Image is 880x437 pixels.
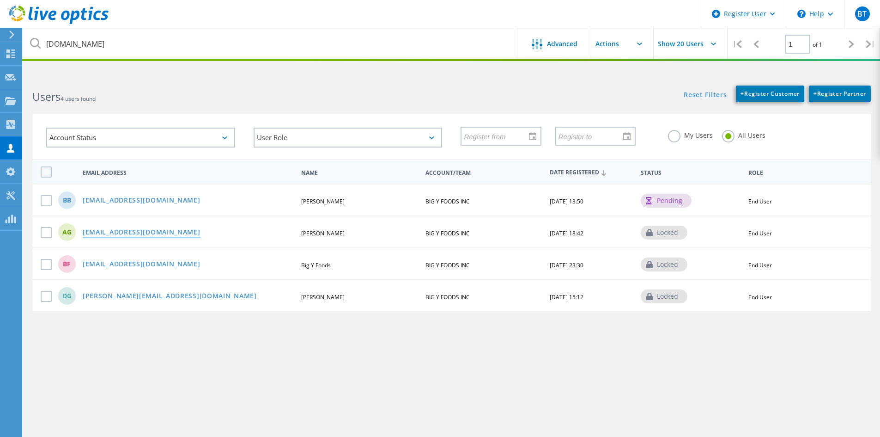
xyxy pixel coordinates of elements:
[254,128,443,148] div: User Role
[684,92,727,99] a: Reset Filters
[301,261,331,269] span: Big Y Foods
[748,293,772,301] span: End User
[748,170,856,176] span: Role
[550,261,583,269] span: [DATE] 23:30
[547,41,577,47] span: Advanced
[813,41,822,49] span: of 1
[425,170,542,176] span: Account/Team
[797,10,806,18] svg: \n
[301,197,345,205] span: [PERSON_NAME]
[748,197,772,205] span: End User
[83,229,200,237] a: [EMAIL_ADDRESS][DOMAIN_NAME]
[63,197,71,203] span: BB
[425,293,470,301] span: BIG Y FOODS INC
[425,197,470,205] span: BIG Y FOODS INC
[857,10,867,18] span: BT
[809,86,871,102] a: +Register Partner
[461,127,534,145] input: Register from
[813,90,866,98] span: Register Partner
[550,197,583,205] span: [DATE] 13:50
[556,127,628,145] input: Register to
[301,293,345,301] span: [PERSON_NAME]
[550,170,633,176] span: Date Registered
[83,197,200,205] a: [EMAIL_ADDRESS][DOMAIN_NAME]
[32,89,61,104] b: Users
[62,293,72,299] span: DG
[9,19,109,26] a: Live Optics Dashboard
[61,95,96,103] span: 4 users found
[23,28,518,60] input: Search users by name, email, company, etc.
[722,130,765,139] label: All Users
[301,170,418,176] span: Name
[736,86,804,102] a: +Register Customer
[740,90,744,98] b: +
[425,229,470,237] span: BIG Y FOODS INC
[641,194,692,208] div: pending
[46,128,235,148] div: Account Status
[668,130,713,139] label: My Users
[63,261,71,267] span: BF
[641,170,740,176] span: Status
[740,90,800,98] span: Register Customer
[301,229,345,237] span: [PERSON_NAME]
[425,261,470,269] span: BIG Y FOODS INC
[83,261,200,269] a: [EMAIL_ADDRESS][DOMAIN_NAME]
[748,229,772,237] span: End User
[83,170,293,176] span: Email Address
[550,293,583,301] span: [DATE] 15:12
[813,90,817,98] b: +
[641,289,687,303] div: locked
[62,229,72,235] span: AG
[550,229,583,237] span: [DATE] 18:42
[641,226,687,240] div: locked
[641,258,687,271] div: locked
[861,28,880,61] div: |
[748,261,772,269] span: End User
[83,293,257,301] a: [PERSON_NAME][EMAIL_ADDRESS][DOMAIN_NAME]
[728,28,746,61] div: |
